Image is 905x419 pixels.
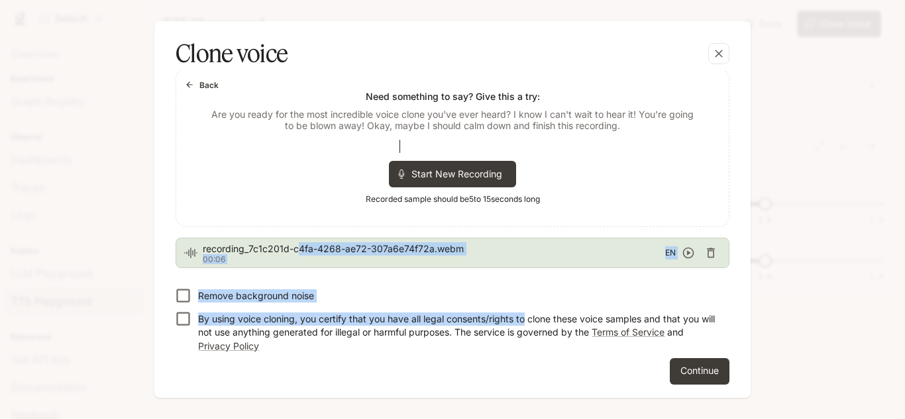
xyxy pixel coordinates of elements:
[203,256,665,263] p: 00:06
[389,161,516,187] div: Start New Recording
[208,109,697,132] p: Are you ready for the most incredible voice clone you've ever heard? I know I can't wait to hear ...
[665,246,676,259] span: EN
[366,90,540,103] p: Need something to say? Give this a try:
[592,326,665,338] a: Terms of Service
[182,74,224,95] button: Back
[198,312,719,352] p: By using voice cloning, you certify that you have all legal consents/rights to clone these voice ...
[198,289,314,303] p: Remove background noise
[411,167,511,181] span: Start New Recording
[203,242,665,256] span: recording_7c1c201d-c4fa-4268-ae72-307a6e74f72a.webm
[670,358,729,385] button: Continue
[366,193,540,206] span: Recorded sample should be 5 to 15 seconds long
[176,37,288,70] h5: Clone voice
[198,340,259,351] a: Privacy Policy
